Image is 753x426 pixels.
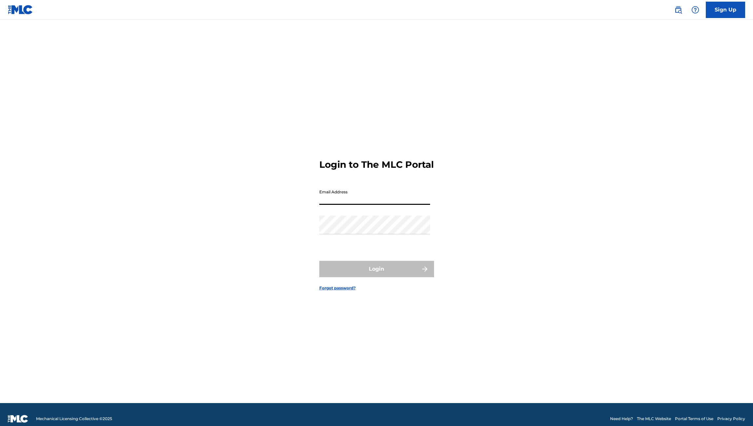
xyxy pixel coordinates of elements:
a: Forgot password? [319,285,356,291]
h3: Login to The MLC Portal [319,159,434,170]
a: The MLC Website [637,416,671,422]
img: logo [8,415,28,423]
div: Help [689,3,702,16]
a: Need Help? [610,416,633,422]
span: Mechanical Licensing Collective © 2025 [36,416,112,422]
a: Public Search [672,3,685,16]
img: search [674,6,682,14]
img: help [691,6,699,14]
a: Portal Terms of Use [675,416,713,422]
a: Sign Up [706,2,745,18]
img: MLC Logo [8,5,33,14]
a: Privacy Policy [717,416,745,422]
